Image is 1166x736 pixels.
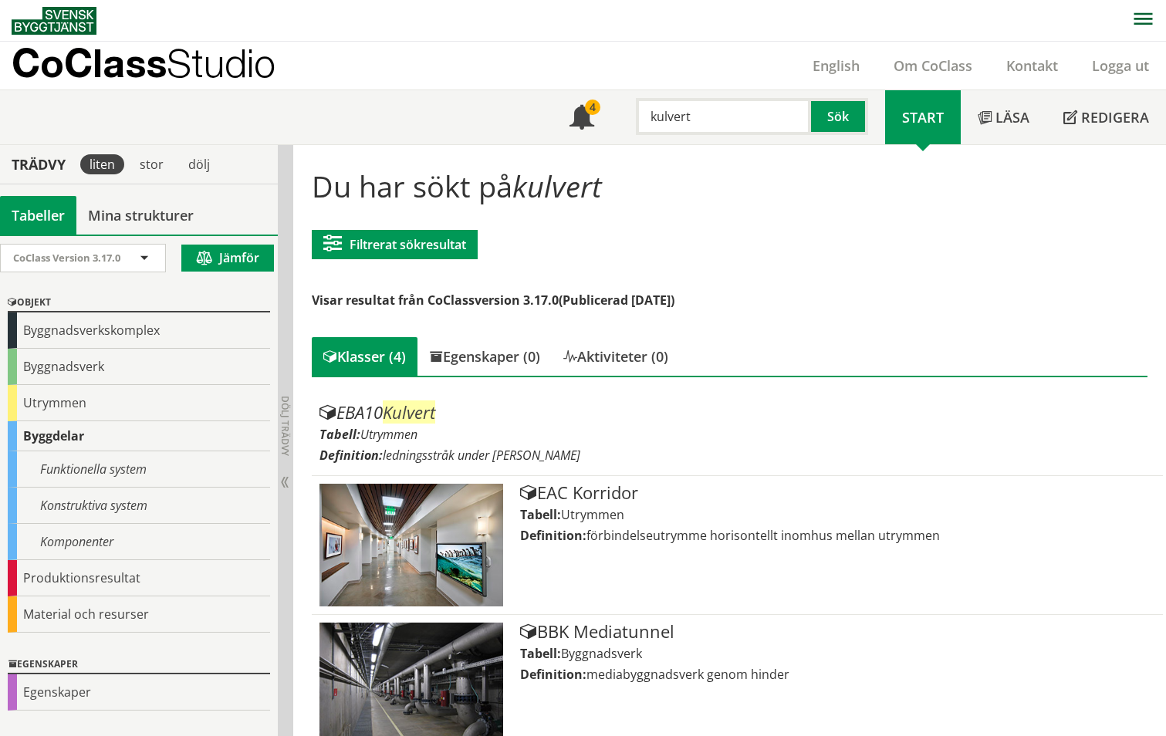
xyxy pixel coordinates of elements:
[8,349,270,385] div: Byggnadsverk
[80,154,124,174] div: liten
[8,656,270,674] div: Egenskaper
[811,98,868,135] button: Sök
[8,451,270,488] div: Funktionella system
[12,54,275,72] p: CoClass
[553,90,611,144] a: 4
[319,447,383,464] label: Definition:
[585,100,600,115] div: 4
[312,337,417,376] div: Klasser (4)
[8,596,270,633] div: Material och resurser
[586,527,940,544] span: förbindelseutrymme horisontellt inomhus mellan utrymmen
[520,506,561,523] label: Tabell:
[8,488,270,524] div: Konstruktiva system
[569,106,594,131] span: Notifikationer
[512,166,602,206] span: kulvert
[383,447,580,464] span: ledningsstråk under [PERSON_NAME]
[8,312,270,349] div: Byggnadsverkskomplex
[312,292,559,309] span: Visar resultat från CoClassversion 3.17.0
[8,560,270,596] div: Produktionsresultat
[383,400,435,424] span: Kulvert
[520,484,1156,502] div: EAC Korridor
[13,251,120,265] span: CoClass Version 3.17.0
[877,56,989,75] a: Om CoClass
[520,527,586,544] label: Definition:
[8,524,270,560] div: Komponenter
[961,90,1046,144] a: Läsa
[1075,56,1166,75] a: Logga ut
[561,506,624,523] span: Utrymmen
[520,645,561,662] label: Tabell:
[417,337,552,376] div: Egenskaper (0)
[319,403,1156,422] div: EBA10
[520,666,586,683] label: Definition:
[179,154,219,174] div: dölj
[1081,108,1149,127] span: Redigera
[796,56,877,75] a: English
[181,245,274,272] button: Jämför
[3,156,74,173] div: Trädvy
[312,230,478,259] button: Filtrerat sökresultat
[360,426,417,443] span: Utrymmen
[12,7,96,35] img: Svensk Byggtjänst
[8,421,270,451] div: Byggdelar
[319,426,360,443] label: Tabell:
[989,56,1075,75] a: Kontakt
[1046,90,1166,144] a: Redigera
[130,154,173,174] div: stor
[995,108,1029,127] span: Läsa
[561,645,642,662] span: Byggnadsverk
[8,385,270,421] div: Utrymmen
[76,196,205,235] a: Mina strukturer
[312,169,1148,203] h1: Du har sökt på
[8,294,270,312] div: Objekt
[279,396,292,456] span: Dölj trädvy
[885,90,961,144] a: Start
[552,337,680,376] div: Aktiviteter (0)
[902,108,944,127] span: Start
[319,484,503,606] img: Tabell
[636,98,811,135] input: Sök
[8,674,270,711] div: Egenskaper
[167,40,275,86] span: Studio
[559,292,674,309] span: (Publicerad [DATE])
[12,42,309,89] a: CoClassStudio
[586,666,789,683] span: mediabyggnadsverk genom hinder
[520,623,1156,641] div: BBK Mediatunnel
